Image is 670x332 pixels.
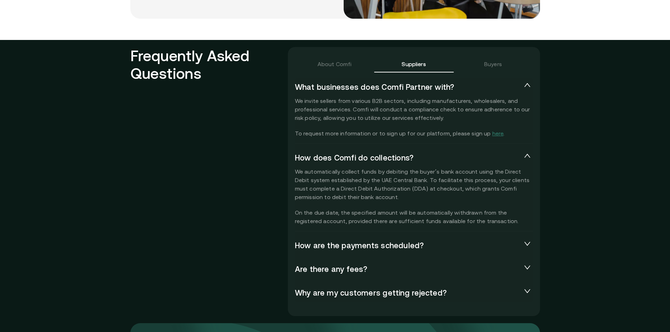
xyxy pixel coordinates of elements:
p: We invite sellers from various B2B sectors, including manufacturers, wholesalers, and professiona... [295,97,533,138]
span: collapsed [523,287,531,295]
span: expanded [523,152,531,159]
a: here [492,130,504,136]
span: How does Comfi do collections? [295,153,522,163]
span: How are the payments scheduled? [295,241,522,251]
div: What businesses does Comfi Partner with? [295,78,533,97]
span: collapsed [523,240,531,247]
span: expanded [523,82,531,89]
h2: Frequently Asked Questions [130,47,288,313]
div: Buyers [484,60,502,68]
div: Are there any fees? [295,260,533,279]
span: Are there any fees? [295,264,522,274]
div: About Comfi [318,60,352,68]
span: What businesses does Comfi Partner with? [295,82,522,92]
div: How does Comfi do collections? [295,149,533,167]
span: collapsed [523,264,531,271]
div: Why are my customers getting rejected? [295,284,533,302]
p: We automatically collect funds by debiting the buyer’s bank account using the Direct Debit system... [295,167,533,225]
div: How are the payments scheduled? [295,237,533,255]
span: Why are my customers getting rejected? [295,288,522,298]
div: Suppliers [402,60,426,68]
